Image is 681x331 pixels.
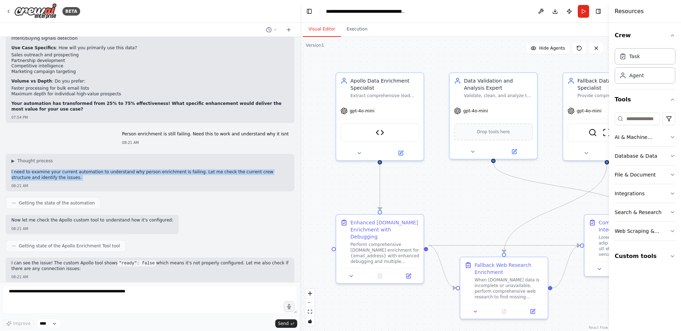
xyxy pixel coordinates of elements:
code: "ready": false [117,260,156,267]
p: I need to examine your current automation to understand why person enrichment is failing. Let me ... [11,169,289,180]
span: gpt-4o-mini [577,108,602,114]
button: Open in side panel [396,272,421,280]
button: Improve [3,319,34,328]
button: toggle interactivity [305,316,315,326]
button: Database & Data [615,147,675,165]
span: Getting state of the Apollo Enrichment Tool tool [19,243,120,249]
span: ▶ [11,158,15,164]
p: Person enrichment is still failing. Need this to work and understand why it isnt [122,131,289,137]
div: AI & Machine Learning [615,134,670,141]
div: Apollo Data Enrichment Specialist [350,77,419,91]
a: React Flow attribution [589,326,608,330]
span: Thought process [17,158,53,164]
p: I can see the issue! The custom Apollo tool shows which means it's not properly configured. Let m... [11,260,289,272]
div: Web Scraping & Browsing [615,228,670,235]
div: Database & Data [615,152,657,159]
button: Crew [615,26,675,45]
button: Search & Research [615,203,675,221]
g: Edge from 2a830893-d447-44aa-931e-35e5d80b3c23 to d518770a-baed-45e4-ba34-5deeba027053 [428,242,580,249]
div: Task [629,53,640,60]
div: Extract comprehensive lead data from email addresses using [DOMAIN_NAME] API. Perform person enri... [350,93,419,99]
div: Data Validation and Analysis Expert [464,77,533,91]
li: Competitive intelligence [11,63,289,69]
div: React Flow controls [305,289,315,326]
li: Maximum depth for individual high-value prospects [11,91,289,97]
span: Send [278,321,289,326]
div: When [DOMAIN_NAME] data is incomplete or unavailable, perform comprehensive web research to find ... [475,277,543,300]
li: Intent/buying signals detection [11,36,289,41]
button: Open in side panel [381,149,421,157]
button: No output available [489,307,519,316]
div: Agent [629,72,644,79]
div: Search & Research [615,209,661,216]
button: Hide Agents [526,43,569,54]
li: Partnership development [11,58,289,64]
li: Faster processing for bulk email lists [11,86,289,91]
button: Integrations [615,184,675,203]
button: Open in side panel [494,147,534,156]
span: Drop tools here [477,128,510,135]
button: ▶Thought process [11,158,53,164]
div: Fallback Data Enrichment Specialist [577,77,646,91]
span: Hide Agents [539,45,565,51]
div: Version 1 [306,43,324,48]
button: Web Scraping & Browsing [615,222,675,240]
button: zoom in [305,289,315,298]
span: Improve [13,321,31,326]
g: Edge from 0880811e-e960-4fb6-a873-94dc9c5c1e31 to d518770a-baed-45e4-ba34-5deeba027053 [552,242,580,292]
div: Data Validation and Analysis ExpertValidate, clean, and analyze the enriched data from [DOMAIN_NA... [449,72,538,159]
strong: Volume vs Depth [11,79,52,84]
div: Perform comprehensive [DOMAIN_NAME] enrichment for {email_address} with enhanced debugging and mu... [350,242,419,264]
img: Logo [14,3,57,19]
button: fit view [305,307,315,316]
button: File & Document [615,165,675,184]
img: Apollo Enrichment Tool [376,128,384,137]
div: 07:54 PM [11,115,289,120]
div: Crew [615,45,675,89]
g: Edge from c411a842-53f8-4e3a-9af5-dd1e58591fd7 to 2a830893-d447-44aa-931e-35e5d80b3c23 [376,164,383,210]
div: Enhanced [DOMAIN_NAME] Enrichment with DebuggingPerform comprehensive [DOMAIN_NAME] enrichment fo... [336,214,424,284]
div: Tools [615,110,675,246]
div: 08:21 AM [11,274,289,280]
img: ScrapeWebsiteTool [603,128,611,137]
div: Loremipsu dol sitamet cons adip elit Seddoe.te incididunt utl etd magnaali enimadmi veniamq nos {... [599,235,668,257]
span: Getting the state of the automation [19,200,95,206]
div: Apollo Data Enrichment SpecialistExtract comprehensive lead data from email addresses using [DOMA... [336,72,424,161]
button: zoom out [305,298,315,307]
button: Tools [615,90,675,110]
span: gpt-4o-mini [350,108,375,114]
g: Edge from 060d45c3-4f31-4711-a39d-a8204bf85767 to 0880811e-e960-4fb6-a873-94dc9c5c1e31 [500,164,610,253]
button: Visual Editor [303,22,341,37]
div: BETA [62,7,80,16]
button: AI & Machine Learning [615,128,675,146]
div: File & Document [615,171,656,178]
div: Enhanced [DOMAIN_NAME] Enrichment with Debugging [350,219,419,240]
div: Fallback Web Research EnrichmentWhen [DOMAIN_NAME] data is incomplete or unavailable, perform com... [460,257,548,319]
button: Start a new chat [283,26,294,34]
button: No output available [365,272,395,280]
button: Custom tools [615,246,675,266]
p: Now let me check the Apollo custom tool to understand how it's configured: [11,218,173,223]
button: Click to speak your automation idea [284,301,294,312]
g: Edge from cebb0016-673b-4918-84d8-1e758c652a97 to d518770a-baed-45e4-ba34-5deeba027053 [490,163,632,210]
div: 08:21 AM [122,140,289,145]
strong: Use Case Specifics [11,45,56,50]
button: Execution [341,22,373,37]
div: Comprehensive Data Integration and AnalysisLoremipsu dol sitamet cons adip elit Seddoe.te incidid... [584,214,672,277]
div: Fallback Web Research Enrichment [475,262,543,276]
strong: Your automation has transformed from 25% to 75% effectiveness! What specific enhancement would de... [11,101,282,112]
div: Provide comprehensive data enrichment when [DOMAIN_NAME] APIs fail or return incomplete data. Use... [577,93,646,99]
div: Comprehensive Data Integration and Analysis [599,219,668,233]
li: Sales outreach and prospecting [11,52,289,58]
button: Send [275,319,297,328]
img: SerperDevTool [588,128,597,137]
button: Hide right sidebar [593,6,603,16]
li: Marketing campaign targeting [11,69,289,75]
span: gpt-4o-mini [463,108,488,114]
h4: Resources [615,7,644,16]
p: : How will you primarily use this data? [11,45,289,51]
div: 08:21 AM [11,226,173,231]
button: Hide left sidebar [304,6,314,16]
button: Open in side panel [520,307,545,316]
div: Integrations [615,190,644,197]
